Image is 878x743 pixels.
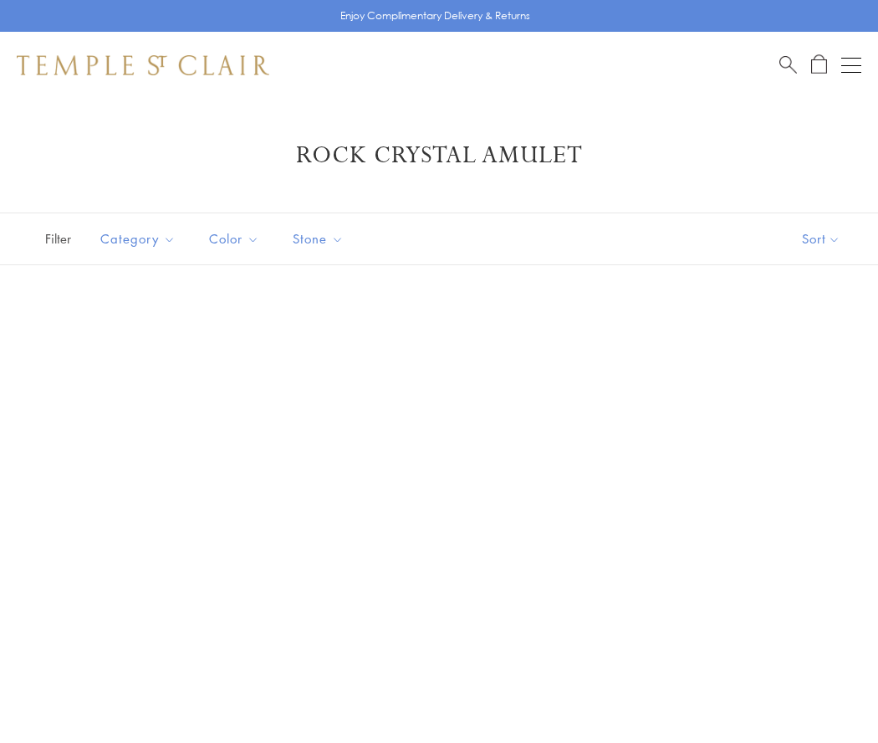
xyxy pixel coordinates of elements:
[280,220,356,258] button: Stone
[779,54,797,75] a: Search
[841,55,861,75] button: Open navigation
[340,8,530,24] p: Enjoy Complimentary Delivery & Returns
[197,220,272,258] button: Color
[201,228,272,249] span: Color
[17,55,269,75] img: Temple St. Clair
[88,220,188,258] button: Category
[42,141,836,171] h1: Rock Crystal Amulet
[284,228,356,249] span: Stone
[764,213,878,264] button: Show sort by
[811,54,827,75] a: Open Shopping Bag
[92,228,188,249] span: Category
